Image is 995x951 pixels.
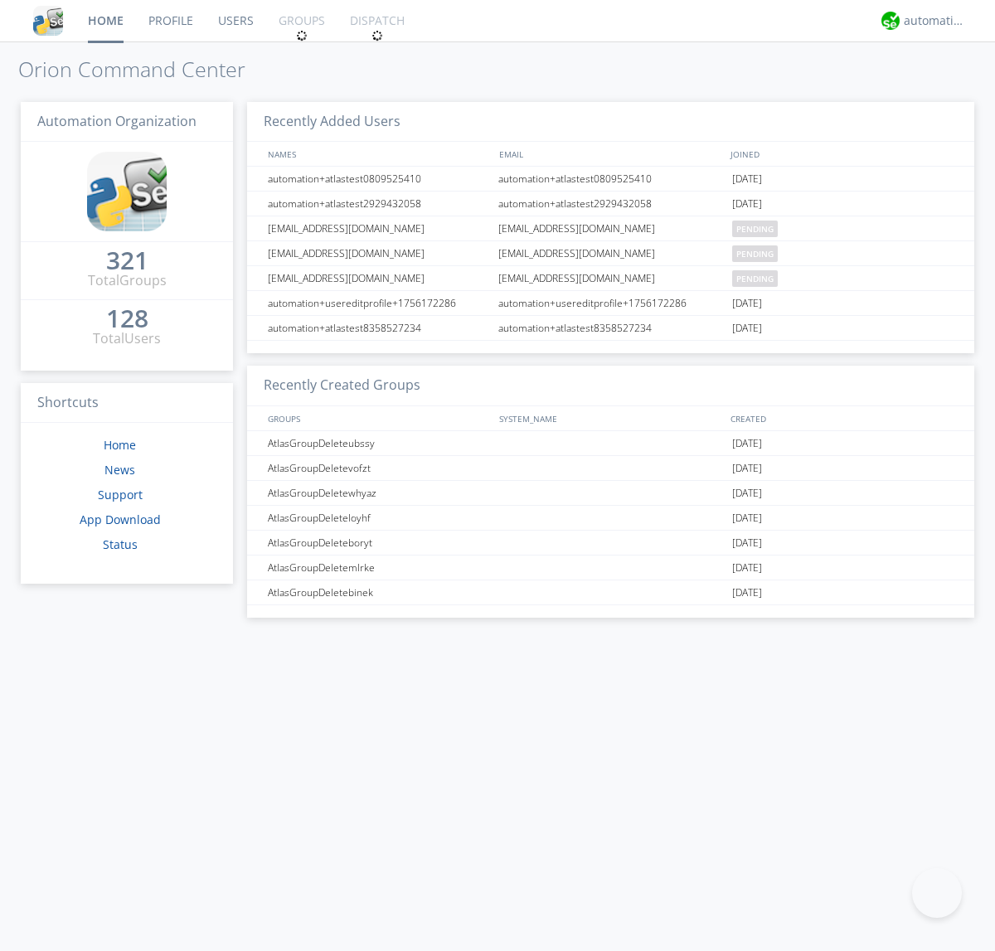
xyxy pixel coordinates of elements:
[732,192,762,216] span: [DATE]
[732,531,762,556] span: [DATE]
[732,556,762,580] span: [DATE]
[495,406,726,430] div: SYSTEM_NAME
[93,329,161,348] div: Total Users
[247,216,974,241] a: [EMAIL_ADDRESS][DOMAIN_NAME][EMAIL_ADDRESS][DOMAIN_NAME]pending
[904,12,966,29] div: automation+atlas
[247,167,974,192] a: automation+atlastest0809525410automation+atlastest0809525410[DATE]
[296,30,308,41] img: spin.svg
[264,142,491,166] div: NAMES
[494,291,728,315] div: automation+usereditprofile+1756172286
[104,437,136,453] a: Home
[247,192,974,216] a: automation+atlastest2929432058automation+atlastest2929432058[DATE]
[106,310,148,329] a: 128
[494,266,728,290] div: [EMAIL_ADDRESS][DOMAIN_NAME]
[103,536,138,552] a: Status
[264,406,491,430] div: GROUPS
[98,487,143,502] a: Support
[732,221,778,237] span: pending
[264,431,493,455] div: AtlasGroupDeleteubssy
[371,30,383,41] img: spin.svg
[88,271,167,290] div: Total Groups
[33,6,63,36] img: cddb5a64eb264b2086981ab96f4c1ba7
[264,316,493,340] div: automation+atlastest8358527234
[264,167,493,191] div: automation+atlastest0809525410
[264,580,493,604] div: AtlasGroupDeletebinek
[726,406,959,430] div: CREATED
[247,506,974,531] a: AtlasGroupDeleteloyhf[DATE]
[104,462,135,478] a: News
[247,241,974,266] a: [EMAIL_ADDRESS][DOMAIN_NAME][EMAIL_ADDRESS][DOMAIN_NAME]pending
[494,241,728,265] div: [EMAIL_ADDRESS][DOMAIN_NAME]
[106,310,148,327] div: 128
[264,556,493,580] div: AtlasGroupDeletemlrke
[732,431,762,456] span: [DATE]
[732,506,762,531] span: [DATE]
[21,383,233,424] h3: Shortcuts
[495,142,726,166] div: EMAIL
[732,481,762,506] span: [DATE]
[732,245,778,262] span: pending
[247,481,974,506] a: AtlasGroupDeletewhyaz[DATE]
[247,102,974,143] h3: Recently Added Users
[247,531,974,556] a: AtlasGroupDeleteboryt[DATE]
[732,270,778,287] span: pending
[264,241,493,265] div: [EMAIL_ADDRESS][DOMAIN_NAME]
[264,531,493,555] div: AtlasGroupDeleteboryt
[494,216,728,240] div: [EMAIL_ADDRESS][DOMAIN_NAME]
[732,291,762,316] span: [DATE]
[732,316,762,341] span: [DATE]
[264,456,493,480] div: AtlasGroupDeletevofzt
[494,167,728,191] div: automation+atlastest0809525410
[732,580,762,605] span: [DATE]
[247,431,974,456] a: AtlasGroupDeleteubssy[DATE]
[732,167,762,192] span: [DATE]
[80,512,161,527] a: App Download
[732,456,762,481] span: [DATE]
[264,266,493,290] div: [EMAIL_ADDRESS][DOMAIN_NAME]
[494,192,728,216] div: automation+atlastest2929432058
[37,112,197,130] span: Automation Organization
[264,506,493,530] div: AtlasGroupDeleteloyhf
[247,266,974,291] a: [EMAIL_ADDRESS][DOMAIN_NAME][EMAIL_ADDRESS][DOMAIN_NAME]pending
[87,152,167,231] img: cddb5a64eb264b2086981ab96f4c1ba7
[264,216,493,240] div: [EMAIL_ADDRESS][DOMAIN_NAME]
[247,556,974,580] a: AtlasGroupDeletemlrke[DATE]
[247,291,974,316] a: automation+usereditprofile+1756172286automation+usereditprofile+1756172286[DATE]
[726,142,959,166] div: JOINED
[247,316,974,341] a: automation+atlastest8358527234automation+atlastest8358527234[DATE]
[494,316,728,340] div: automation+atlastest8358527234
[106,252,148,269] div: 321
[881,12,900,30] img: d2d01cd9b4174d08988066c6d424eccd
[247,456,974,481] a: AtlasGroupDeletevofzt[DATE]
[264,481,493,505] div: AtlasGroupDeletewhyaz
[106,252,148,271] a: 321
[264,291,493,315] div: automation+usereditprofile+1756172286
[247,366,974,406] h3: Recently Created Groups
[264,192,493,216] div: automation+atlastest2929432058
[912,868,962,918] iframe: Toggle Customer Support
[247,580,974,605] a: AtlasGroupDeletebinek[DATE]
